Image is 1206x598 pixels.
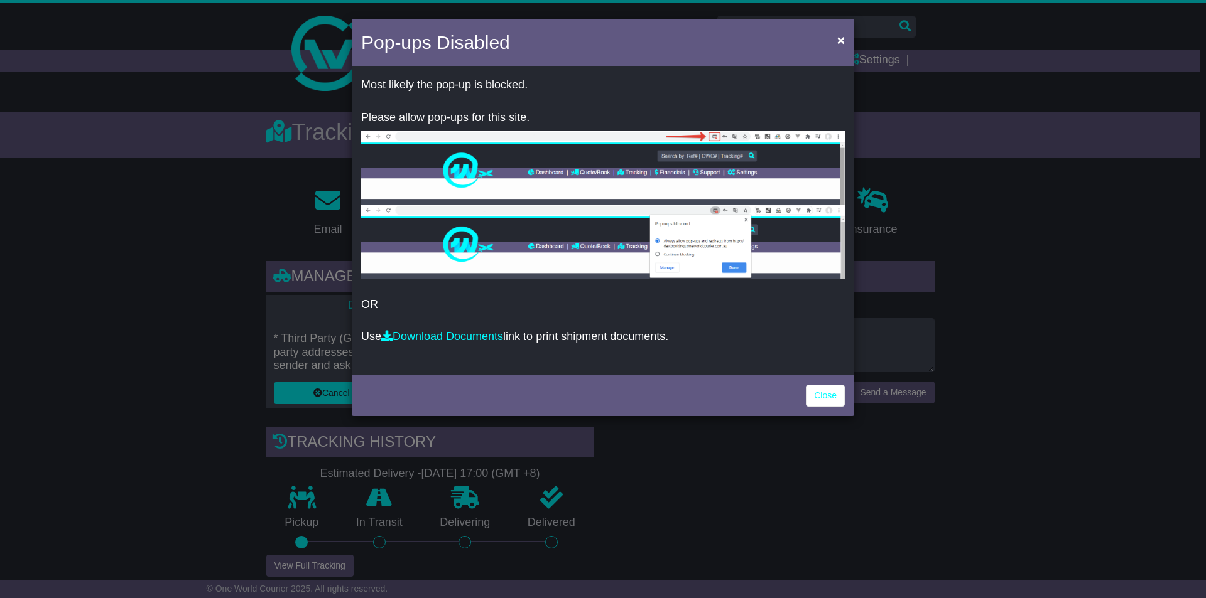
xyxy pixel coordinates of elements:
[361,111,845,125] p: Please allow pop-ups for this site.
[831,27,851,53] button: Close
[361,330,845,344] p: Use link to print shipment documents.
[361,78,845,92] p: Most likely the pop-up is blocked.
[837,33,845,47] span: ×
[361,28,510,56] h4: Pop-ups Disabled
[806,385,845,407] a: Close
[381,330,503,343] a: Download Documents
[361,205,845,279] img: allow-popup-2.png
[352,69,854,372] div: OR
[361,131,845,205] img: allow-popup-1.png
